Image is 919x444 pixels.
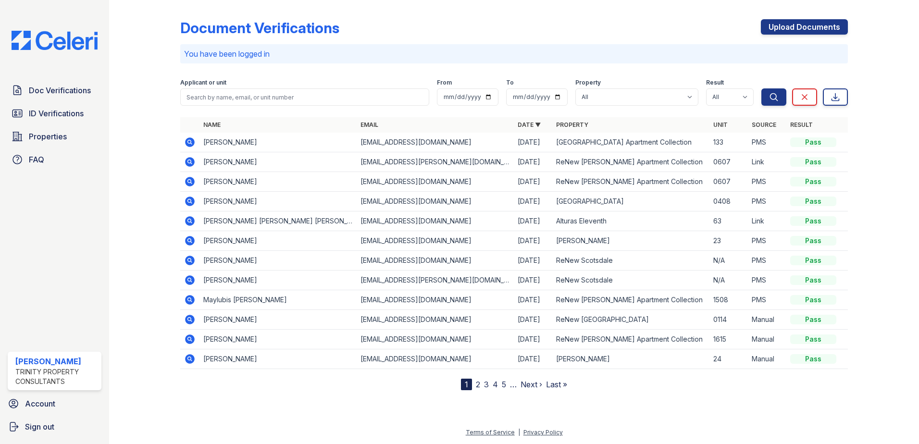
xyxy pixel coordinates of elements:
td: [PERSON_NAME] [PERSON_NAME] [PERSON_NAME] [199,211,357,231]
div: Pass [790,216,836,226]
label: Applicant or unit [180,79,226,86]
a: Upload Documents [761,19,848,35]
td: Link [748,152,786,172]
td: ReNew [GEOGRAPHIC_DATA] [552,310,709,330]
td: PMS [748,271,786,290]
div: [PERSON_NAME] [15,356,98,367]
label: Result [706,79,724,86]
td: [DATE] [514,330,552,349]
td: [PERSON_NAME] [199,172,357,192]
td: [DATE] [514,349,552,369]
td: PMS [748,133,786,152]
td: 0607 [709,172,748,192]
td: ReNew [PERSON_NAME] Apartment Collection [552,290,709,310]
span: … [510,379,517,390]
td: [PERSON_NAME] [199,231,357,251]
td: ReNew [PERSON_NAME] Apartment Collection [552,330,709,349]
a: Next › [521,380,542,389]
a: Name [203,121,221,128]
td: N/A [709,271,748,290]
a: Privacy Policy [523,429,563,436]
td: [PERSON_NAME] [552,349,709,369]
td: [DATE] [514,310,552,330]
td: 1508 [709,290,748,310]
td: [EMAIL_ADDRESS][DOMAIN_NAME] [357,310,514,330]
div: Document Verifications [180,19,339,37]
span: Doc Verifications [29,85,91,96]
div: Pass [790,275,836,285]
div: Pass [790,236,836,246]
td: [PERSON_NAME] [199,192,357,211]
td: [DATE] [514,251,552,271]
a: Properties [8,127,101,146]
span: FAQ [29,154,44,165]
div: Pass [790,334,836,344]
input: Search by name, email, or unit number [180,88,429,106]
span: Sign out [25,421,54,432]
td: [EMAIL_ADDRESS][PERSON_NAME][DOMAIN_NAME] [357,271,514,290]
td: [DATE] [514,290,552,310]
a: Sign out [4,417,105,436]
td: Manual [748,349,786,369]
td: PMS [748,192,786,211]
a: 5 [502,380,506,389]
td: [EMAIL_ADDRESS][DOMAIN_NAME] [357,172,514,192]
td: [PERSON_NAME] [199,133,357,152]
div: Pass [790,354,836,364]
td: 63 [709,211,748,231]
td: [EMAIL_ADDRESS][DOMAIN_NAME] [357,330,514,349]
td: [EMAIL_ADDRESS][DOMAIN_NAME] [357,211,514,231]
div: Pass [790,197,836,206]
a: Doc Verifications [8,81,101,100]
td: PMS [748,172,786,192]
div: Pass [790,157,836,167]
a: ID Verifications [8,104,101,123]
td: N/A [709,251,748,271]
div: Pass [790,315,836,324]
span: ID Verifications [29,108,84,119]
div: Trinity Property Consultants [15,367,98,386]
span: Properties [29,131,67,142]
a: Source [752,121,776,128]
td: [DATE] [514,133,552,152]
td: [EMAIL_ADDRESS][DOMAIN_NAME] [357,349,514,369]
td: 133 [709,133,748,152]
a: Account [4,394,105,413]
td: [DATE] [514,172,552,192]
a: Unit [713,121,728,128]
td: [EMAIL_ADDRESS][DOMAIN_NAME] [357,133,514,152]
a: Email [360,121,378,128]
td: [PERSON_NAME] [199,251,357,271]
div: Pass [790,177,836,186]
td: ReNew [PERSON_NAME] Apartment Collection [552,172,709,192]
td: [GEOGRAPHIC_DATA] [552,192,709,211]
td: [PERSON_NAME] [199,349,357,369]
a: Property [556,121,588,128]
td: [PERSON_NAME] [199,152,357,172]
a: 2 [476,380,480,389]
div: 1 [461,379,472,390]
td: [GEOGRAPHIC_DATA] Apartment Collection [552,133,709,152]
div: Pass [790,256,836,265]
td: 1615 [709,330,748,349]
td: 0114 [709,310,748,330]
p: You have been logged in [184,48,844,60]
td: Maylubis [PERSON_NAME] [199,290,357,310]
img: CE_Logo_Blue-a8612792a0a2168367f1c8372b55b34899dd931a85d93a1a3d3e32e68fde9ad4.png [4,31,105,50]
td: ReNew [PERSON_NAME] Apartment Collection [552,152,709,172]
td: 0607 [709,152,748,172]
a: Last » [546,380,567,389]
td: [EMAIL_ADDRESS][PERSON_NAME][DOMAIN_NAME] [357,152,514,172]
td: PMS [748,290,786,310]
label: From [437,79,452,86]
td: [PERSON_NAME] [199,271,357,290]
td: Alturas Eleventh [552,211,709,231]
a: Result [790,121,813,128]
div: Pass [790,137,836,147]
td: Link [748,211,786,231]
span: Account [25,398,55,409]
td: [PERSON_NAME] [199,310,357,330]
td: ReNew Scotsdale [552,251,709,271]
label: Property [575,79,601,86]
